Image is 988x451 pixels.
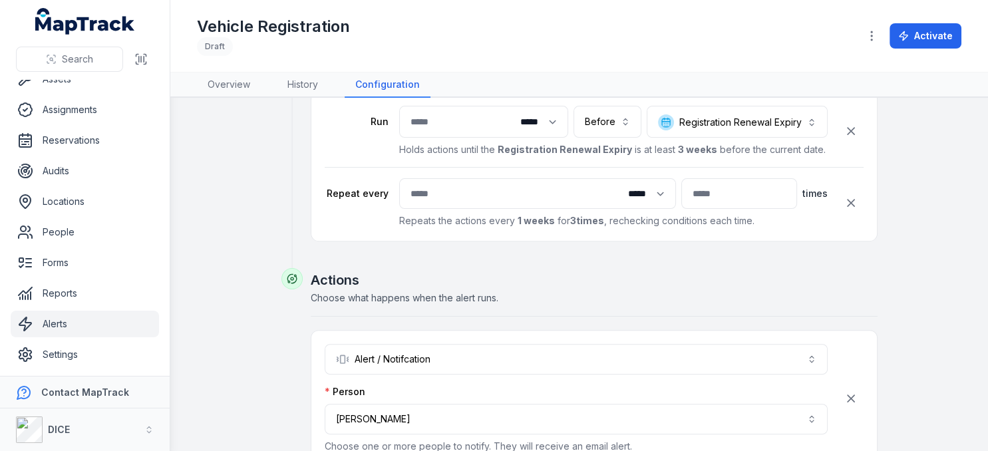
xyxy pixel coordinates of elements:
a: Audits [11,158,159,184]
strong: Registration Renewal Expiry [498,144,632,155]
strong: 3 weeks [678,144,717,155]
a: Reservations [11,127,159,154]
span: times [802,187,828,200]
button: [PERSON_NAME] [325,404,828,434]
strong: 1 weeks [518,215,555,226]
a: Assignments [11,96,159,123]
button: Alert / Notifcation [325,344,828,375]
h2: Actions [311,271,878,289]
span: Search [62,53,93,66]
button: Search [16,47,123,72]
a: Settings [11,341,159,368]
a: Forms [11,249,159,276]
p: Repeats the actions every for , rechecking conditions each time. [399,214,828,227]
label: Repeat every [325,187,389,200]
strong: Contact MapTrack [41,386,129,398]
button: Activate [890,23,961,49]
a: Locations [11,188,159,215]
a: Alerts [11,311,159,337]
a: History [277,73,329,98]
p: Holds actions until the is at least before the current date. [399,143,828,156]
a: Configuration [345,73,430,98]
label: Run [325,115,389,128]
button: Before [574,106,641,138]
label: Person [325,385,365,398]
h1: Vehicle Registration [197,16,350,37]
span: Choose what happens when the alert runs. [311,292,498,303]
div: Draft [197,37,233,56]
a: People [11,219,159,245]
button: Registration Renewal Expiry [647,106,828,138]
strong: 3 times [570,215,604,226]
a: Reports [11,280,159,307]
a: Overview [197,73,261,98]
strong: DICE [48,424,70,435]
a: MapTrack [35,8,135,35]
